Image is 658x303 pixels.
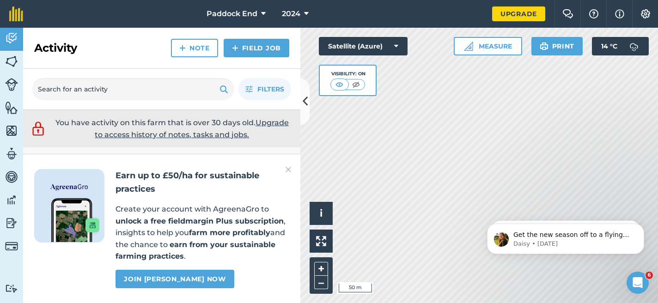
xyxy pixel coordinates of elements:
[5,147,18,161] img: svg+xml;base64,PD94bWwgdmVyc2lvbj0iMS4wIiBlbmNvZGluZz0idXRmLTgiPz4KPCEtLSBHZW5lcmF0b3I6IEFkb2JlIE...
[540,41,548,52] img: svg+xml;base64,PHN2ZyB4bWxucz0iaHR0cDovL3d3dy53My5vcmcvMjAwMC9zdmciIHdpZHRoPSIxOSIgaGVpZ2h0PSIyNC...
[51,198,99,242] img: Screenshot of the Gro app
[286,164,291,175] img: svg+xml;base64,PHN2ZyB4bWxucz0iaHR0cDovL3d3dy53My5vcmcvMjAwMC9zdmciIHdpZHRoPSIyMiIgaGVpZ2h0PSIzMC...
[34,41,77,55] h2: Activity
[5,216,18,230] img: svg+xml;base64,PD94bWwgdmVyc2lvbj0iMS4wIiBlbmNvZGluZz0idXRmLTgiPz4KPCEtLSBHZW5lcmF0b3I6IEFkb2JlIE...
[9,6,23,21] img: fieldmargin Logo
[319,37,408,55] button: Satellite (Azure)
[5,284,18,293] img: svg+xml;base64,PD94bWwgdmVyc2lvbj0iMS4wIiBlbmNvZGluZz0idXRmLTgiPz4KPCEtLSBHZW5lcmF0b3I6IEFkb2JlIE...
[32,78,234,100] input: Search for an activity
[627,272,649,294] iframe: Intercom live chat
[5,193,18,207] img: svg+xml;base64,PD94bWwgdmVyc2lvbj0iMS4wIiBlbmNvZGluZz0idXRmLTgiPz4KPCEtLSBHZW5lcmF0b3I6IEFkb2JlIE...
[330,70,366,78] div: Visibility: On
[640,9,651,18] img: A cog icon
[116,270,234,288] a: Join [PERSON_NAME] now
[5,124,18,138] img: svg+xml;base64,PHN2ZyB4bWxucz0iaHR0cDovL3d3dy53My5vcmcvMjAwMC9zdmciIHdpZHRoPSI1NiIgaGVpZ2h0PSI2MC...
[238,78,291,100] button: Filters
[116,240,275,261] strong: earn from your sustainable farming practices
[320,207,323,219] span: i
[179,42,186,54] img: svg+xml;base64,PHN2ZyB4bWxucz0iaHR0cDovL3d3dy53My5vcmcvMjAwMC9zdmciIHdpZHRoPSIxNCIgaGVpZ2h0PSIyNC...
[116,217,284,225] strong: unlock a free fieldmargin Plus subscription
[30,120,46,137] img: svg+xml;base64,PD94bWwgdmVyc2lvbj0iMS4wIiBlbmNvZGluZz0idXRmLTgiPz4KPCEtLSBHZW5lcmF0b3I6IEFkb2JlIE...
[350,80,362,89] img: svg+xml;base64,PHN2ZyB4bWxucz0iaHR0cDovL3d3dy53My5vcmcvMjAwMC9zdmciIHdpZHRoPSI1MCIgaGVpZ2h0PSI0MC...
[5,31,18,45] img: svg+xml;base64,PD94bWwgdmVyc2lvbj0iMS4wIiBlbmNvZGluZz0idXRmLTgiPz4KPCEtLSBHZW5lcmF0b3I6IEFkb2JlIE...
[5,78,18,91] img: svg+xml;base64,PD94bWwgdmVyc2lvbj0iMS4wIiBlbmNvZGluZz0idXRmLTgiPz4KPCEtLSBHZW5lcmF0b3I6IEFkb2JlIE...
[454,37,522,55] button: Measure
[310,202,333,225] button: i
[531,37,583,55] button: Print
[171,39,218,57] a: Note
[189,228,270,237] strong: farm more profitably
[207,8,257,19] span: Paddock End
[116,203,289,262] p: Create your account with AgreenaGro to , insights to help you and the chance to .
[95,118,289,139] a: Upgrade to access history of notes, tasks and jobs.
[314,262,328,276] button: +
[473,204,658,269] iframe: Intercom notifications message
[588,9,599,18] img: A question mark icon
[562,9,573,18] img: Two speech bubbles overlapping with the left bubble in the forefront
[464,42,473,51] img: Ruler icon
[5,55,18,68] img: svg+xml;base64,PHN2ZyB4bWxucz0iaHR0cDovL3d3dy53My5vcmcvMjAwMC9zdmciIHdpZHRoPSI1NiIgaGVpZ2h0PSI2MC...
[615,8,624,19] img: svg+xml;base64,PHN2ZyB4bWxucz0iaHR0cDovL3d3dy53My5vcmcvMjAwMC9zdmciIHdpZHRoPSIxNyIgaGVpZ2h0PSIxNy...
[592,37,649,55] button: 14 °C
[316,236,326,246] img: Four arrows, one pointing top left, one top right, one bottom right and the last bottom left
[314,276,328,289] button: –
[5,101,18,115] img: svg+xml;base64,PHN2ZyB4bWxucz0iaHR0cDovL3d3dy53My5vcmcvMjAwMC9zdmciIHdpZHRoPSI1NiIgaGVpZ2h0PSI2MC...
[282,8,300,19] span: 2024
[219,84,228,95] img: svg+xml;base64,PHN2ZyB4bWxucz0iaHR0cDovL3d3dy53My5vcmcvMjAwMC9zdmciIHdpZHRoPSIxOSIgaGVpZ2h0PSIyNC...
[257,84,284,94] span: Filters
[625,37,643,55] img: svg+xml;base64,PD94bWwgdmVyc2lvbj0iMS4wIiBlbmNvZGluZz0idXRmLTgiPz4KPCEtLSBHZW5lcmF0b3I6IEFkb2JlIE...
[601,37,617,55] span: 14 ° C
[5,240,18,253] img: svg+xml;base64,PD94bWwgdmVyc2lvbj0iMS4wIiBlbmNvZGluZz0idXRmLTgiPz4KPCEtLSBHZW5lcmF0b3I6IEFkb2JlIE...
[224,39,289,57] a: Field Job
[5,170,18,184] img: svg+xml;base64,PD94bWwgdmVyc2lvbj0iMS4wIiBlbmNvZGluZz0idXRmLTgiPz4KPCEtLSBHZW5lcmF0b3I6IEFkb2JlIE...
[232,42,238,54] img: svg+xml;base64,PHN2ZyB4bWxucz0iaHR0cDovL3d3dy53My5vcmcvMjAwMC9zdmciIHdpZHRoPSIxNCIgaGVpZ2h0PSIyNC...
[334,80,345,89] img: svg+xml;base64,PHN2ZyB4bWxucz0iaHR0cDovL3d3dy53My5vcmcvMjAwMC9zdmciIHdpZHRoPSI1MCIgaGVpZ2h0PSI0MC...
[51,117,293,140] p: You have activity on this farm that is over 30 days old.
[116,169,289,196] h2: Earn up to £50/ha for sustainable practices
[492,6,545,21] a: Upgrade
[646,272,653,279] span: 6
